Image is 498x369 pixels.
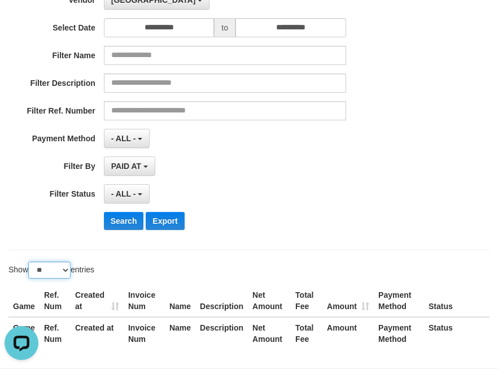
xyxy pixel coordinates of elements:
[8,317,40,349] th: Game
[374,285,424,317] th: Payment Method
[291,285,322,317] th: Total Fee
[111,134,136,143] span: - ALL -
[248,285,291,317] th: Net Amount
[8,262,94,279] label: Show entries
[322,317,374,349] th: Amount
[104,129,150,148] button: - ALL -
[104,157,155,176] button: PAID AT
[8,285,40,317] th: Game
[104,184,150,203] button: - ALL -
[291,317,322,349] th: Total Fee
[40,285,71,317] th: Ref. Num
[111,162,141,171] span: PAID AT
[111,189,136,198] span: - ALL -
[424,285,490,317] th: Status
[124,317,165,349] th: Invoice Num
[124,285,165,317] th: Invoice Num
[374,317,424,349] th: Payment Method
[165,317,195,349] th: Name
[28,262,71,279] select: Showentries
[5,5,38,38] button: Open LiveChat chat widget
[195,285,248,317] th: Description
[71,285,124,317] th: Created at
[104,212,144,230] button: Search
[195,317,248,349] th: Description
[322,285,374,317] th: Amount
[146,212,184,230] button: Export
[165,285,195,317] th: Name
[214,18,235,37] span: to
[40,317,71,349] th: Ref. Num
[71,317,124,349] th: Created at
[248,317,291,349] th: Net Amount
[424,317,490,349] th: Status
